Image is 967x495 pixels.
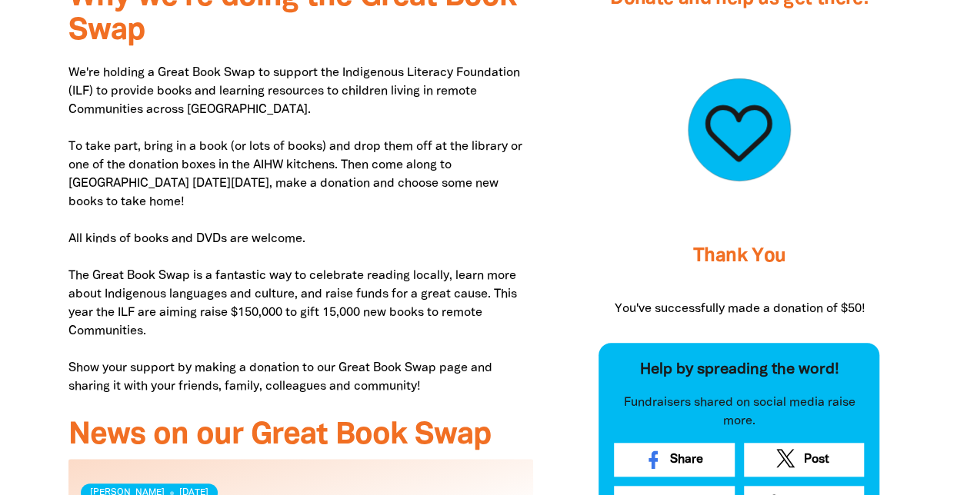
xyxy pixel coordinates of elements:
[599,300,879,318] p: You've successfully made a donation of $50!
[599,226,879,287] h3: Thank You
[744,443,865,477] a: Post
[614,358,864,381] p: Help by spreading the word!
[670,450,703,469] span: Share
[804,450,829,469] span: Post
[614,443,735,477] a: Share
[68,64,534,396] p: We're holding a Great Book Swap to support the Indigenous Literacy Foundation (ILF) to provide bo...
[68,419,534,453] h3: News on our Great Book Swap
[614,394,864,430] p: Fundraisers shared on social media raise more.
